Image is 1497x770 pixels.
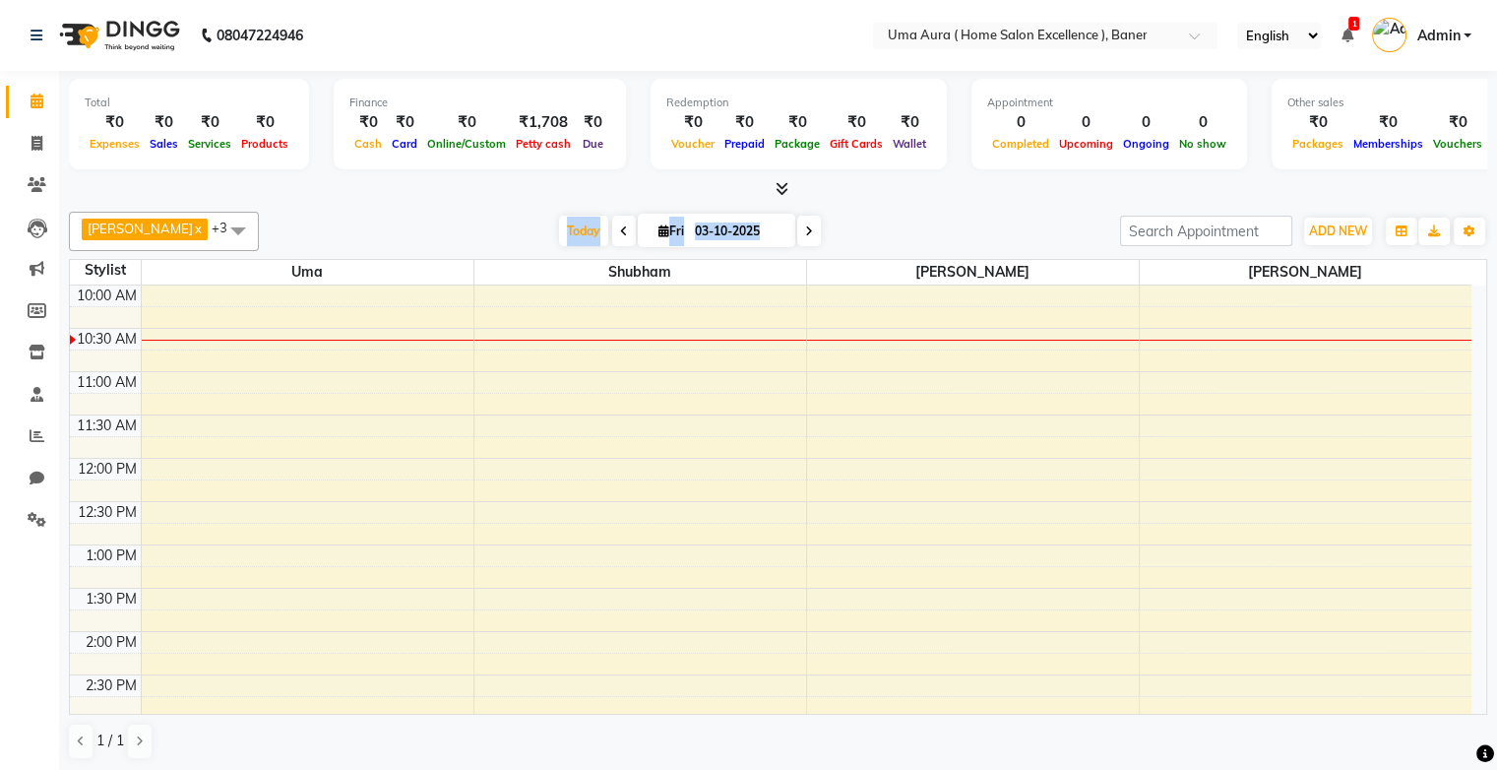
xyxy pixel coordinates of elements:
[85,111,145,134] div: ₹0
[578,137,608,151] span: Due
[654,224,689,238] span: Fri
[666,137,719,151] span: Voucher
[888,111,931,134] div: ₹0
[74,459,141,480] div: 12:00 PM
[825,137,888,151] span: Gift Cards
[1120,216,1292,246] input: Search Appointment
[1054,137,1118,151] span: Upcoming
[82,632,141,653] div: 2:00 PM
[88,221,193,236] span: [PERSON_NAME]
[719,137,770,151] span: Prepaid
[349,95,610,111] div: Finance
[212,220,242,235] span: +3
[74,502,141,523] div: 12:30 PM
[1428,111,1487,134] div: ₹0
[1174,137,1231,151] span: No show
[73,286,141,306] div: 10:00 AM
[1304,218,1372,245] button: ADD NEW
[387,137,422,151] span: Card
[217,8,303,63] b: 08047224946
[770,137,825,151] span: Package
[987,137,1054,151] span: Completed
[349,111,387,134] div: ₹0
[73,416,141,436] div: 11:30 AM
[349,137,387,151] span: Cash
[82,545,141,566] div: 1:00 PM
[96,731,124,751] span: 1 / 1
[987,111,1054,134] div: 0
[576,111,610,134] div: ₹0
[666,95,931,111] div: Redemption
[1416,26,1460,46] span: Admin
[1287,111,1348,134] div: ₹0
[73,372,141,393] div: 11:00 AM
[511,137,576,151] span: Petty cash
[1287,137,1348,151] span: Packages
[1309,224,1367,238] span: ADD NEW
[559,216,608,246] span: Today
[474,260,806,285] span: Shubham
[1341,27,1352,44] a: 1
[1372,18,1406,52] img: Admin
[85,95,293,111] div: Total
[50,8,185,63] img: logo
[511,111,576,134] div: ₹1,708
[888,137,931,151] span: Wallet
[85,137,145,151] span: Expenses
[145,111,183,134] div: ₹0
[719,111,770,134] div: ₹0
[825,111,888,134] div: ₹0
[1054,111,1118,134] div: 0
[73,329,141,350] div: 10:30 AM
[193,221,202,236] a: x
[422,137,511,151] span: Online/Custom
[1140,260,1472,285] span: [PERSON_NAME]
[666,111,719,134] div: ₹0
[183,137,236,151] span: Services
[145,137,183,151] span: Sales
[987,95,1231,111] div: Appointment
[70,260,141,281] div: Stylist
[770,111,825,134] div: ₹0
[183,111,236,134] div: ₹0
[1348,17,1359,31] span: 1
[1428,137,1487,151] span: Vouchers
[807,260,1139,285] span: [PERSON_NAME]
[689,217,787,246] input: 2025-10-03
[387,111,422,134] div: ₹0
[236,111,293,134] div: ₹0
[1174,111,1231,134] div: 0
[1118,111,1174,134] div: 0
[1118,137,1174,151] span: Ongoing
[82,589,141,610] div: 1:30 PM
[82,675,141,696] div: 2:30 PM
[422,111,511,134] div: ₹0
[1348,111,1428,134] div: ₹0
[236,137,293,151] span: Products
[1348,137,1428,151] span: Memberships
[142,260,473,285] span: Uma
